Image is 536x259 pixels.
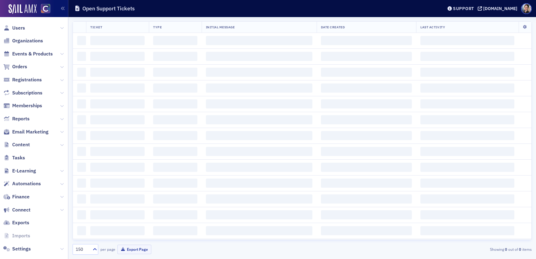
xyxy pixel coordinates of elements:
span: ‌ [420,115,514,124]
span: Email Marketing [12,129,49,135]
a: Orders [3,63,27,70]
span: ‌ [77,52,86,61]
span: ‌ [206,68,312,77]
span: ‌ [420,83,514,93]
span: ‌ [420,36,514,45]
span: ‌ [90,99,145,108]
span: Last Activity [420,25,445,29]
span: ‌ [420,210,514,219]
span: ‌ [77,36,86,45]
span: ‌ [77,147,86,156]
img: SailAMX [41,4,50,13]
span: Exports [12,219,29,226]
span: ‌ [153,194,197,204]
span: ‌ [90,131,145,140]
span: ‌ [77,194,86,204]
span: ‌ [153,83,197,93]
div: 150 [76,246,89,253]
span: ‌ [90,163,145,172]
img: SailAMX [9,4,37,14]
strong: 0 [504,247,508,252]
span: ‌ [77,210,86,219]
a: View Homepage [37,4,50,14]
span: ‌ [420,226,514,235]
span: Connect [12,207,31,213]
button: [DOMAIN_NAME] [478,6,520,11]
span: ‌ [321,36,412,45]
span: ‌ [321,115,412,124]
span: ‌ [206,163,312,172]
span: ‌ [90,83,145,93]
a: Memberships [3,102,42,109]
span: ‌ [321,194,412,204]
span: Type [153,25,162,29]
span: ‌ [321,52,412,61]
span: ‌ [321,99,412,108]
a: Automations [3,180,41,187]
span: ‌ [153,210,197,219]
span: ‌ [90,194,145,204]
span: Content [12,141,30,148]
span: ‌ [420,179,514,188]
span: ‌ [420,68,514,77]
span: ‌ [206,99,312,108]
span: ‌ [206,147,312,156]
a: Finance [3,193,30,200]
span: ‌ [90,179,145,188]
span: ‌ [321,163,412,172]
a: Content [3,141,30,148]
span: ‌ [206,52,312,61]
span: ‌ [321,179,412,188]
div: Showing out of items [383,247,532,252]
span: ‌ [321,83,412,93]
button: Export Page [117,245,151,254]
span: Tasks [12,154,25,161]
span: Reports [12,115,30,122]
a: Reports [3,115,30,122]
span: ‌ [153,226,197,235]
span: ‌ [420,194,514,204]
span: ‌ [153,68,197,77]
span: ‌ [153,52,197,61]
span: ‌ [77,115,86,124]
a: Tasks [3,154,25,161]
span: ‌ [90,147,145,156]
a: E-Learning [3,168,36,174]
a: Email Marketing [3,129,49,135]
strong: 0 [518,247,522,252]
span: Users [12,25,25,31]
span: Registrations [12,76,42,83]
a: Organizations [3,37,43,44]
span: Automations [12,180,41,187]
span: ‌ [153,115,197,124]
span: ‌ [153,99,197,108]
a: Users [3,25,25,31]
span: Imports [12,232,30,239]
span: ‌ [153,147,197,156]
span: ‌ [321,147,412,156]
span: ‌ [206,36,312,45]
h1: Open Support Tickets [82,5,135,12]
span: Subscriptions [12,90,42,96]
span: ‌ [420,52,514,61]
span: Memberships [12,102,42,109]
span: E-Learning [12,168,36,174]
span: ‌ [321,68,412,77]
span: Events & Products [12,51,53,57]
span: Settings [12,246,31,252]
a: Settings [3,246,31,252]
span: ‌ [153,179,197,188]
span: Profile [521,3,532,14]
span: ‌ [77,68,86,77]
span: ‌ [77,83,86,93]
span: Finance [12,193,30,200]
span: ‌ [420,163,514,172]
a: Connect [3,207,31,213]
span: ‌ [90,36,145,45]
div: Support [453,6,474,11]
a: Exports [3,219,29,226]
a: Subscriptions [3,90,42,96]
span: ‌ [153,163,197,172]
div: [DOMAIN_NAME] [483,6,517,11]
span: ‌ [90,226,145,235]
